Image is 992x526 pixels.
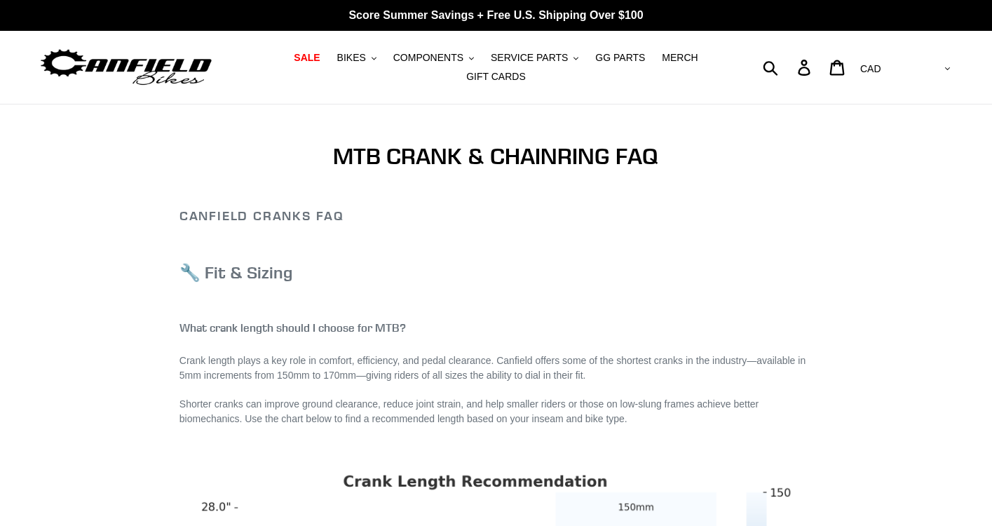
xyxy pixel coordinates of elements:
a: SALE [287,48,327,67]
p: Shorter cranks can improve ground clearance, reduce joint strain, and help smaller riders or thos... [179,397,813,426]
h2: Canfield Cranks FAQ [179,208,813,224]
span: SALE [294,52,320,64]
h4: What crank length should I choose for MTB? [179,321,813,335]
span: BIKES [337,52,366,64]
span: GIFT CARDS [466,71,526,83]
img: Canfield Bikes [39,46,214,90]
h1: MTB CRANK & CHAINRING FAQ [179,143,813,170]
p: Crank length plays a key role in comfort, efficiency, and pedal clearance. Canfield offers some o... [179,353,813,383]
span: MERCH [662,52,698,64]
button: SERVICE PARTS [484,48,585,67]
a: GG PARTS [588,48,652,67]
input: Search [770,52,806,83]
span: COMPONENTS [393,52,463,64]
h3: 🔧 Fit & Sizing [179,262,813,283]
button: BIKES [330,48,383,67]
button: COMPONENTS [386,48,481,67]
span: SERVICE PARTS [491,52,568,64]
a: MERCH [655,48,705,67]
a: GIFT CARDS [459,67,533,86]
span: GG PARTS [595,52,645,64]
